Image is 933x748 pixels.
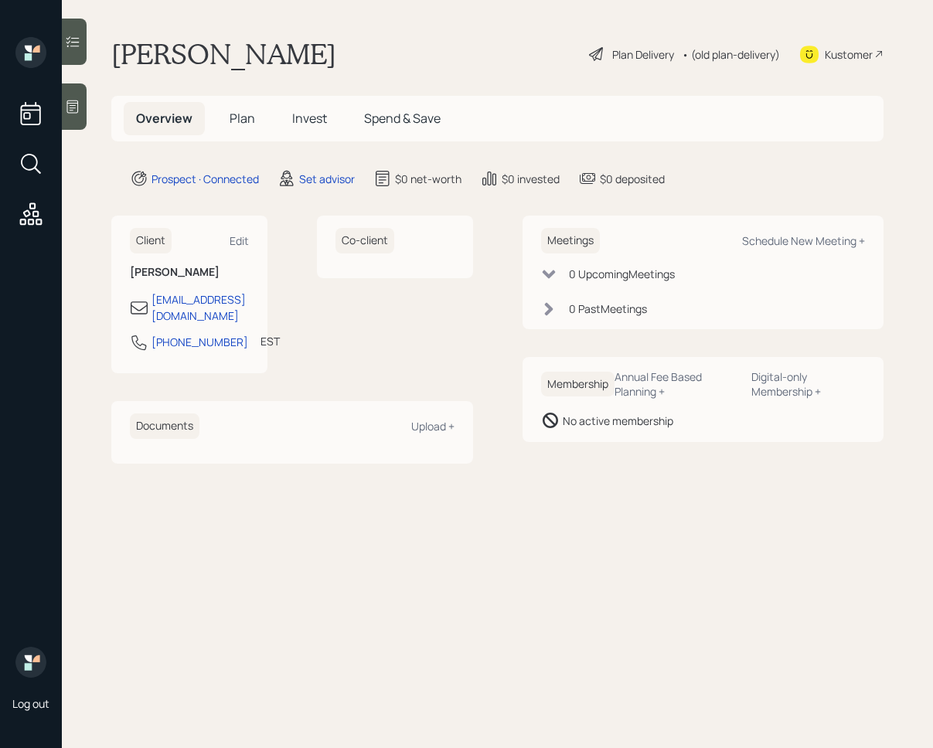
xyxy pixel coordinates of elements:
[411,419,455,433] div: Upload +
[335,228,394,253] h6: Co-client
[395,171,461,187] div: $0 net-worth
[136,110,192,127] span: Overview
[364,110,441,127] span: Spend & Save
[152,334,248,350] div: [PHONE_NUMBER]
[130,413,199,439] h6: Documents
[130,228,172,253] h6: Client
[600,171,665,187] div: $0 deposited
[502,171,560,187] div: $0 invested
[12,696,49,711] div: Log out
[152,171,259,187] div: Prospect · Connected
[682,46,780,63] div: • (old plan-delivery)
[130,266,249,279] h6: [PERSON_NAME]
[825,46,873,63] div: Kustomer
[563,413,673,429] div: No active membership
[230,233,249,248] div: Edit
[615,369,739,399] div: Annual Fee Based Planning +
[15,647,46,678] img: retirable_logo.png
[541,372,615,397] h6: Membership
[292,110,327,127] span: Invest
[299,171,355,187] div: Set advisor
[541,228,600,253] h6: Meetings
[260,333,280,349] div: EST
[612,46,674,63] div: Plan Delivery
[569,301,647,317] div: 0 Past Meeting s
[152,291,249,324] div: [EMAIL_ADDRESS][DOMAIN_NAME]
[111,37,336,71] h1: [PERSON_NAME]
[230,110,255,127] span: Plan
[751,369,865,399] div: Digital-only Membership +
[569,266,675,282] div: 0 Upcoming Meeting s
[742,233,865,248] div: Schedule New Meeting +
